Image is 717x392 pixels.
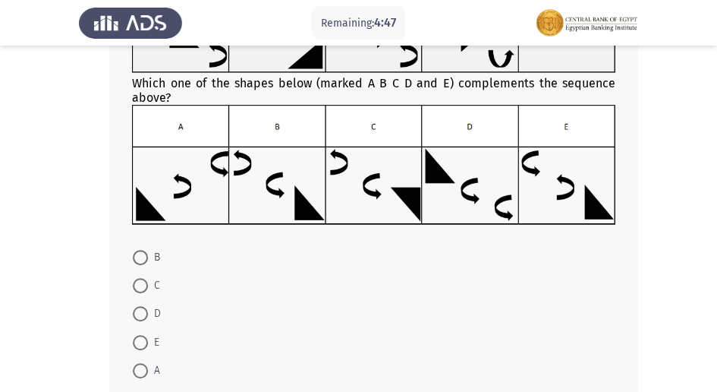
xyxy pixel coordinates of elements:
[535,2,638,44] img: Assessment logo of FOCUS Assessment 3 Modules EN
[148,305,161,323] span: D
[148,277,160,295] span: C
[79,2,182,44] img: Assess Talent Management logo
[148,334,159,352] span: E
[148,362,160,380] span: A
[321,14,396,33] p: Remaining:
[148,248,160,267] span: B
[132,105,615,226] img: UkFYMDA3NUIucG5nMTYyMjAzMjM1ODExOQ==.png
[374,15,396,30] span: 4:47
